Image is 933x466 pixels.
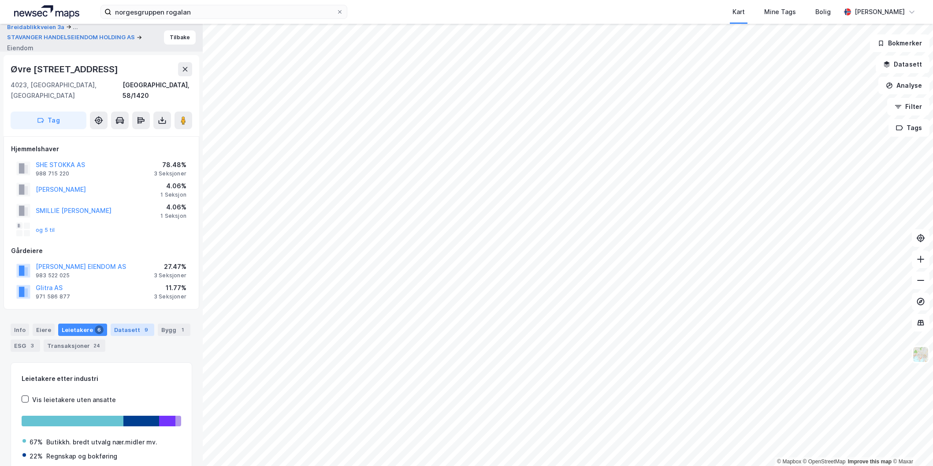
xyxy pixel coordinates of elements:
[73,22,78,32] div: ...
[777,459,801,465] a: Mapbox
[36,272,70,279] div: 983 522 025
[888,119,929,137] button: Tags
[160,181,186,191] div: 4.06%
[11,62,120,76] div: Øvre [STREET_ADDRESS]
[36,170,69,177] div: 988 715 220
[803,459,846,465] a: OpenStreetMap
[154,261,186,272] div: 27.47%
[11,246,192,256] div: Gårdeiere
[878,77,929,94] button: Analyse
[154,170,186,177] div: 3 Seksjoner
[7,22,66,32] button: Breidablikkveien 3a
[92,341,102,350] div: 24
[30,451,43,462] div: 22%
[112,5,336,19] input: Søk på adresse, matrikkel, gårdeiere, leietakere eller personer
[33,324,55,336] div: Eiere
[178,325,187,334] div: 1
[815,7,831,17] div: Bolig
[732,7,745,17] div: Kart
[36,293,70,300] div: 971 586 877
[142,325,151,334] div: 9
[160,212,186,220] div: 1 Seksjon
[912,346,929,363] img: Z
[160,191,186,198] div: 1 Seksjon
[11,324,29,336] div: Info
[870,34,929,52] button: Bokmerker
[876,56,929,73] button: Datasett
[14,5,79,19] img: logo.a4113a55bc3d86da70a041830d287a7e.svg
[95,325,104,334] div: 6
[7,43,33,53] div: Eiendom
[11,144,192,154] div: Hjemmelshaver
[164,30,196,45] button: Tilbake
[46,451,117,462] div: Regnskap og bokføring
[32,395,116,405] div: Vis leietakere uten ansatte
[28,341,37,350] div: 3
[11,80,123,101] div: 4023, [GEOGRAPHIC_DATA], [GEOGRAPHIC_DATA]
[848,459,892,465] a: Improve this map
[764,7,796,17] div: Mine Tags
[154,293,186,300] div: 3 Seksjoner
[22,373,181,384] div: Leietakere etter industri
[46,437,157,447] div: Butikkh. bredt utvalg nær.midler mv.
[154,160,186,170] div: 78.48%
[111,324,154,336] div: Datasett
[44,339,105,352] div: Transaksjoner
[887,98,929,116] button: Filter
[154,272,186,279] div: 3 Seksjoner
[58,324,107,336] div: Leietakere
[7,33,137,42] button: STAVANGER HANDELSEIENDOM HOLDING AS
[158,324,190,336] div: Bygg
[154,283,186,293] div: 11.77%
[889,424,933,466] iframe: Chat Widget
[855,7,905,17] div: [PERSON_NAME]
[123,80,192,101] div: [GEOGRAPHIC_DATA], 58/1420
[30,437,43,447] div: 67%
[160,202,186,212] div: 4.06%
[11,339,40,352] div: ESG
[11,112,86,129] button: Tag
